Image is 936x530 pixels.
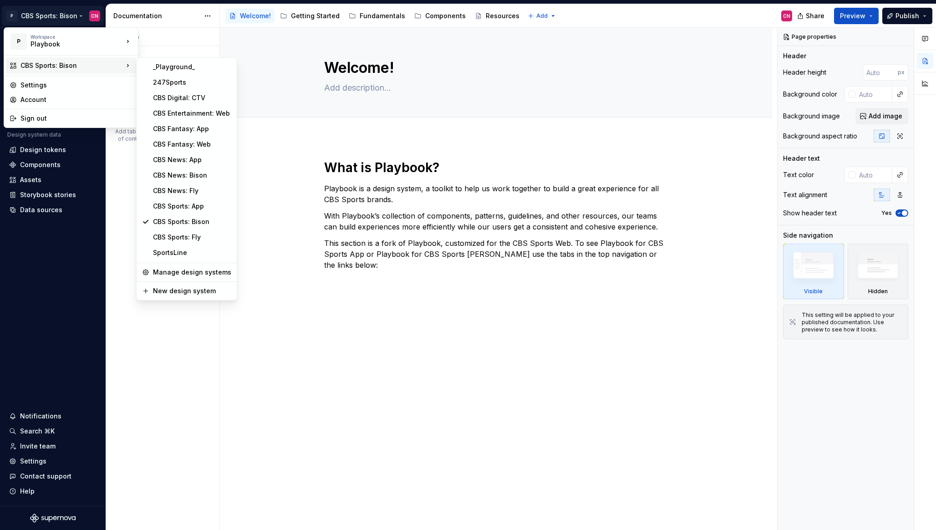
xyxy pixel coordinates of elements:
[20,114,132,123] div: Sign out
[153,202,231,211] div: CBS Sports: App
[20,81,132,90] div: Settings
[153,286,231,296] div: New design system
[153,248,231,257] div: SportsLine
[153,93,231,102] div: CBS Digital: CTV
[153,233,231,242] div: CBS Sports: Fly
[153,155,231,164] div: CBS News: App
[153,217,231,226] div: CBS Sports: Bison
[153,78,231,87] div: 247Sports
[31,40,108,49] div: Playbook
[153,109,231,118] div: CBS Entertainment: Web
[10,33,27,50] div: P
[20,95,132,104] div: Account
[20,61,123,70] div: CBS Sports: Bison
[153,140,231,149] div: CBS Fantasy: Web
[153,268,231,277] div: Manage design systems
[153,171,231,180] div: CBS News: Bison
[153,124,231,133] div: CBS Fantasy: App
[153,186,231,195] div: CBS News: Fly
[31,34,123,40] div: Workspace
[153,62,231,71] div: _Playground_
